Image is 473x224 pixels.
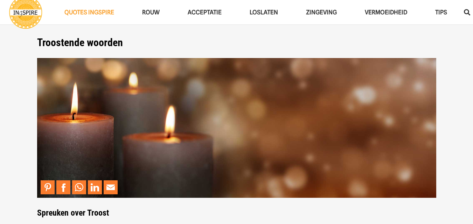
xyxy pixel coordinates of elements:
img: Spreuken over troost met troostende woorden van ingspire [37,58,436,198]
span: TIPS [435,9,447,16]
a: QUOTES INGSPIREQUOTES INGSPIRE Menu [50,3,128,21]
a: Pin to Pinterest [41,180,55,194]
span: VERMOEIDHEID [365,9,407,16]
li: Facebook [56,180,72,194]
span: Loslaten [250,9,278,16]
span: Acceptatie [188,9,222,16]
span: ROUW [142,9,160,16]
a: VERMOEIDHEIDVERMOEIDHEID Menu [351,3,421,21]
a: AcceptatieAcceptatie Menu [174,3,236,21]
li: WhatsApp [72,180,88,194]
span: QUOTES INGSPIRE [64,9,114,16]
a: Share to WhatsApp [72,180,86,194]
a: Share to Facebook [56,180,70,194]
strong: Spreuken over Troost [37,58,436,218]
h1: Troostende woorden [37,36,436,49]
a: LoslatenLoslaten Menu [236,3,292,21]
a: ZingevingZingeving Menu [292,3,351,21]
a: Mail to Email This [104,180,118,194]
li: LinkedIn [88,180,104,194]
li: Pinterest [41,180,56,194]
li: Email This [104,180,119,194]
a: ROUWROUW Menu [128,3,174,21]
span: Zingeving [306,9,337,16]
a: TIPSTIPS Menu [421,3,461,21]
a: Share to LinkedIn [88,180,102,194]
